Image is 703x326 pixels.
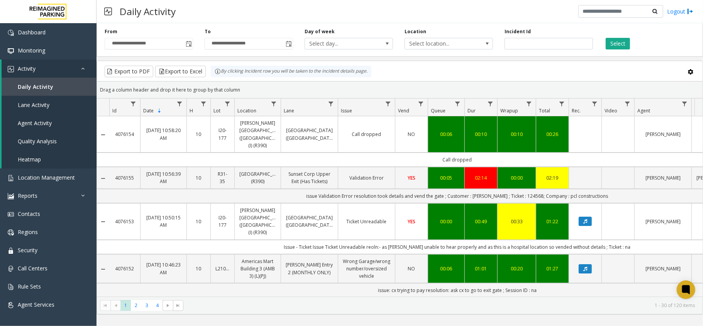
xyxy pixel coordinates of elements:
[284,107,294,114] span: Lane
[239,119,276,149] a: [PERSON_NAME][GEOGRAPHIC_DATA] ([GEOGRAPHIC_DATA]) (I) (R390)
[405,28,426,35] label: Location
[500,107,518,114] span: Wrapup
[343,131,390,138] a: Call dropped
[606,38,630,49] button: Select
[97,83,703,97] div: Drag a column header and drop it here to group by that column
[97,219,109,225] a: Collapse Details
[502,131,531,138] div: 00:10
[557,98,567,109] a: Total Filter Menu
[408,131,415,138] span: NO
[18,29,46,36] span: Dashboard
[2,78,97,96] a: Daily Activity
[639,265,687,272] a: [PERSON_NAME]
[286,214,333,229] a: [GEOGRAPHIC_DATA] ([GEOGRAPHIC_DATA])
[215,127,230,141] a: I20-177
[8,229,14,236] img: 'icon'
[18,119,52,127] span: Agent Activity
[18,156,41,163] span: Heatmap
[286,127,333,141] a: [GEOGRAPHIC_DATA] ([GEOGRAPHIC_DATA])
[8,302,14,308] img: 'icon'
[18,47,45,54] span: Monitoring
[541,265,564,272] a: 01:27
[541,174,564,182] a: 02:19
[213,107,220,114] span: Lot
[142,300,152,311] span: Page 3
[18,283,41,290] span: Rule Sets
[165,302,171,309] span: Go to the next page
[8,266,14,272] img: 'icon'
[687,7,693,15] img: logout
[105,66,153,77] button: Export to PDF
[8,248,14,254] img: 'icon'
[2,150,97,168] a: Heatmap
[97,175,109,182] a: Collapse Details
[590,98,600,109] a: Rec. Filter Menu
[18,210,40,217] span: Contacts
[188,302,695,309] kendo-pager-info: 1 - 30 of 120 items
[163,300,173,311] span: Go to the next page
[679,98,690,109] a: Agent Filter Menu
[222,98,233,109] a: Lot Filter Menu
[326,98,336,109] a: Lane Filter Menu
[18,246,37,254] span: Security
[191,131,206,138] a: 10
[97,266,109,272] a: Collapse Details
[502,218,531,225] a: 00:33
[104,2,112,21] img: pageIcon
[541,131,564,138] div: 00:26
[18,65,36,72] span: Activity
[152,300,163,311] span: Page 4
[18,301,54,308] span: Agent Services
[237,107,256,114] span: Location
[405,38,475,49] span: Select location...
[191,174,206,182] a: 10
[191,265,206,272] a: 10
[112,107,117,114] span: Id
[343,218,390,225] a: Ticket Unreadable
[2,96,97,114] a: Lane Activity
[97,98,703,297] div: Data table
[18,228,38,236] span: Regions
[18,192,37,199] span: Reports
[433,174,460,182] div: 00:05
[469,218,493,225] a: 00:49
[469,131,493,138] a: 00:10
[155,66,206,77] button: Export to Excel
[431,107,446,114] span: Queue
[637,107,650,114] span: Agent
[343,174,390,182] a: Validation Error
[18,265,47,272] span: Call Centers
[286,261,333,276] a: [PERSON_NAME] Entry 2 (MONTHLY ONLY)
[2,132,97,150] a: Quality Analysis
[383,98,393,109] a: Issue Filter Menu
[2,114,97,132] a: Agent Activity
[18,138,57,145] span: Quality Analysis
[541,218,564,225] a: 01:22
[215,214,230,229] a: I20-177
[8,284,14,290] img: 'icon'
[8,193,14,199] img: 'icon'
[8,211,14,217] img: 'icon'
[97,132,109,138] a: Collapse Details
[305,38,375,49] span: Select day...
[239,258,276,280] a: Americas Mart Building 3 (AMB 3) (L)(PJ)
[175,302,181,309] span: Go to the last page
[400,265,423,272] a: NO
[400,218,423,225] a: YES
[184,38,193,49] span: Toggle popup
[211,66,371,77] div: By clicking Incident row you will be taken to the incident details page.
[469,265,493,272] div: 01:01
[8,175,14,181] img: 'icon'
[433,218,460,225] a: 00:00
[131,300,141,311] span: Page 2
[215,68,221,75] img: infoIcon.svg
[502,265,531,272] a: 00:20
[191,218,206,225] a: 10
[114,131,136,138] a: 4076154
[198,98,209,109] a: H Filter Menu
[8,48,14,54] img: 'icon'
